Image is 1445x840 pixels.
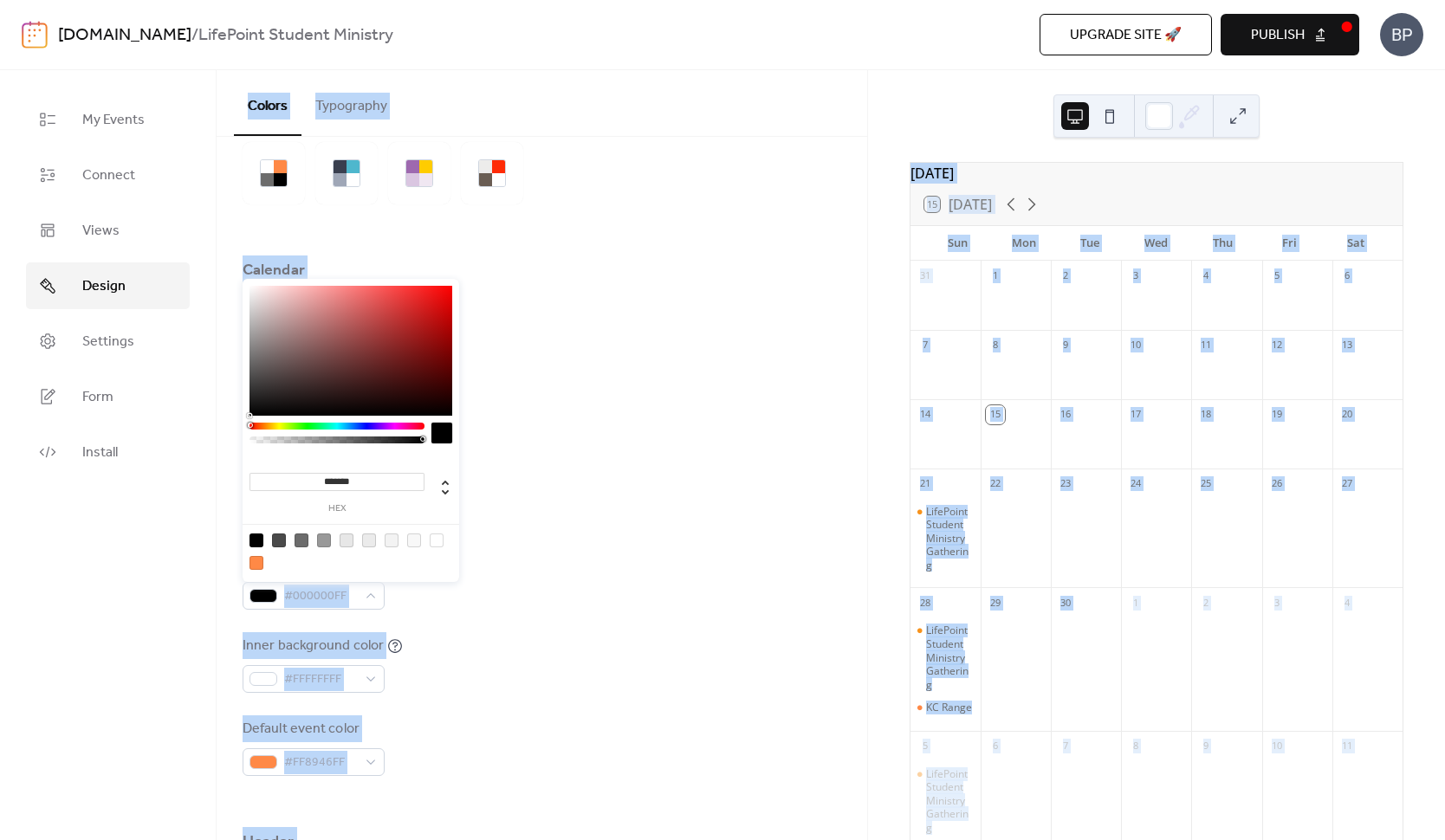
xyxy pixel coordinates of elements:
[317,533,331,547] div: rgb(153, 153, 153)
[986,737,1005,756] div: 6
[1189,226,1256,261] div: Thu
[1057,226,1124,261] div: Tue
[407,533,421,547] div: rgb(248, 248, 248)
[1056,737,1075,756] div: 7
[249,533,263,547] div: rgb(0, 0, 0)
[301,70,401,134] button: Typography
[910,624,981,691] div: LifePoint Student Ministry Gathering
[916,737,935,756] div: 5
[1338,267,1357,286] div: 6
[1338,336,1357,355] div: 13
[910,505,981,572] div: LifePoint Student Ministry Gathering
[986,475,1005,494] div: 22
[916,405,935,424] div: 14
[1338,593,1357,612] div: 4
[243,260,305,281] div: Calendar
[924,226,991,261] div: Sun
[1126,737,1145,756] div: 8
[1126,336,1145,355] div: 10
[986,336,1005,355] div: 8
[26,373,190,420] a: Form
[249,504,424,514] label: hex
[243,719,381,740] div: Default event color
[926,701,972,714] div: KC Range
[986,593,1005,612] div: 29
[243,636,384,656] div: Inner background color
[1380,13,1423,56] div: BP
[26,207,190,254] a: Views
[1056,405,1075,424] div: 16
[1126,267,1145,286] div: 3
[1196,737,1215,756] div: 9
[1338,475,1357,494] div: 27
[1267,593,1286,612] div: 3
[362,533,376,547] div: rgb(235, 235, 235)
[58,19,191,52] a: [DOMAIN_NAME]
[1267,336,1286,355] div: 12
[990,226,1057,261] div: Mon
[1196,405,1215,424] div: 18
[910,767,981,835] div: LifePoint Student Ministry Gathering
[1056,267,1075,286] div: 2
[916,336,935,355] div: 7
[1196,267,1215,286] div: 4
[26,96,190,143] a: My Events
[340,533,353,547] div: rgb(231, 231, 231)
[82,110,145,131] span: My Events
[191,19,198,52] b: /
[926,624,974,691] div: LifePoint Student Ministry Gathering
[986,405,1005,424] div: 15
[1338,405,1357,424] div: 20
[295,533,308,547] div: rgb(108, 108, 108)
[910,163,1403,184] div: [DATE]
[1196,593,1215,612] div: 2
[1056,593,1075,612] div: 30
[1124,226,1190,261] div: Wed
[916,267,935,286] div: 31
[1267,405,1286,424] div: 19
[926,767,974,835] div: LifePoint Student Ministry Gathering
[1196,336,1215,355] div: 11
[284,586,357,607] span: #000000FF
[198,19,393,52] b: LifePoint Student Ministry
[385,533,399,547] div: rgb(243, 243, 243)
[1126,405,1145,424] div: 17
[1196,475,1215,494] div: 25
[1221,14,1359,55] button: Publish
[26,429,190,475] a: Install
[284,753,357,773] span: #FF8946FF
[1267,737,1286,756] div: 10
[986,267,1005,286] div: 1
[82,443,118,463] span: Install
[82,165,135,186] span: Connect
[272,533,286,547] div: rgb(74, 74, 74)
[82,276,126,297] span: Design
[1251,25,1305,46] span: Publish
[916,593,935,612] div: 28
[1322,226,1389,261] div: Sat
[926,505,974,572] div: LifePoint Student Ministry Gathering
[82,221,120,242] span: Views
[916,475,935,494] div: 21
[430,533,444,547] div: rgb(255, 255, 255)
[1126,475,1145,494] div: 24
[1267,475,1286,494] div: 26
[249,556,263,570] div: rgb(255, 137, 70)
[1126,593,1145,612] div: 1
[284,669,357,690] span: #FFFFFFFF
[26,318,190,365] a: Settings
[82,387,113,408] span: Form
[1070,25,1182,46] span: Upgrade site 🚀
[1338,737,1357,756] div: 11
[26,262,190,309] a: Design
[910,701,981,714] div: KC Range
[1056,336,1075,355] div: 9
[1040,14,1212,55] button: Upgrade site 🚀
[1056,475,1075,494] div: 23
[26,152,190,198] a: Connect
[82,332,134,352] span: Settings
[1267,267,1286,286] div: 5
[234,70,301,136] button: Colors
[22,21,48,48] img: logo
[1256,226,1323,261] div: Fri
